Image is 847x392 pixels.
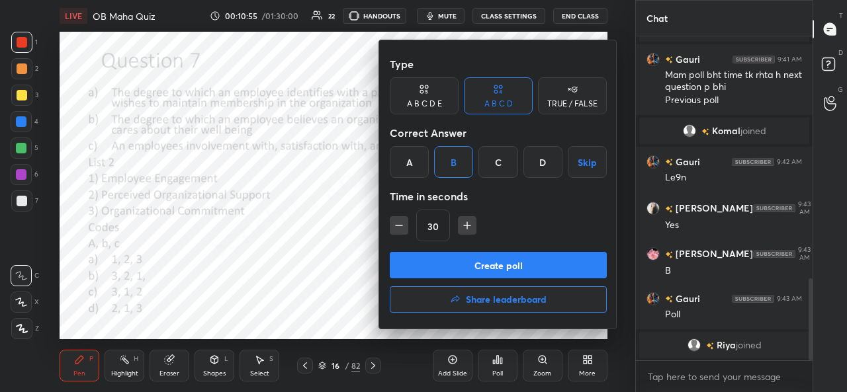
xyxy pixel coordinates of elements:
div: A B C D [484,100,513,108]
div: TRUE / FALSE [547,100,598,108]
div: A B C D E [407,100,442,108]
div: C [478,146,517,178]
h4: Share leaderboard [466,295,547,304]
button: Skip [568,146,607,178]
div: Type [390,51,607,77]
div: Correct Answer [390,120,607,146]
button: Create poll [390,252,607,278]
div: B [434,146,473,178]
button: Share leaderboard [390,286,607,313]
div: A [390,146,429,178]
div: Time in seconds [390,183,607,210]
div: D [523,146,562,178]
